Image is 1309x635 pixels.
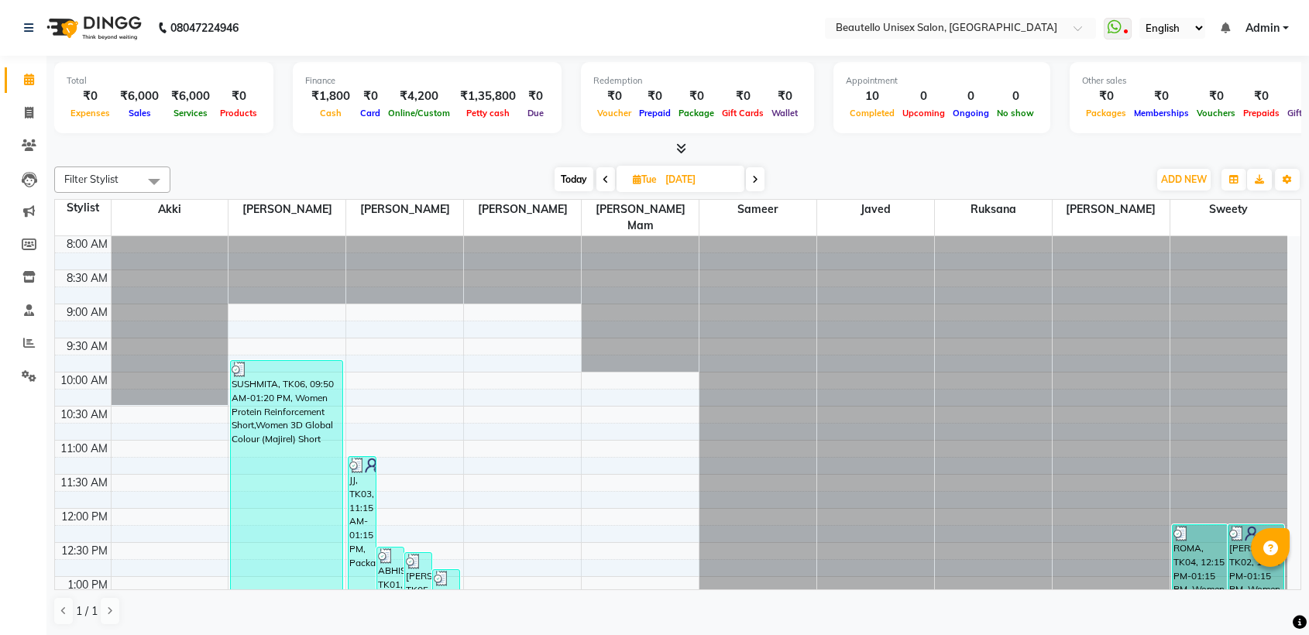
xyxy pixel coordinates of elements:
[675,108,718,118] span: Package
[57,475,111,491] div: 11:30 AM
[57,407,111,423] div: 10:30 AM
[1082,88,1130,105] div: ₹0
[305,74,549,88] div: Finance
[316,108,345,118] span: Cash
[524,108,548,118] span: Due
[216,108,261,118] span: Products
[1157,169,1211,190] button: ADD NEW
[170,6,239,50] b: 08047224946
[582,200,699,235] span: [PERSON_NAME] Mam
[462,108,514,118] span: Petty cash
[593,108,635,118] span: Voucher
[949,88,993,105] div: 0
[231,361,342,596] div: SUSHMITA, TK06, 09:50 AM-01:20 PM, Women Protein Reinforcement Short,Women 3D Global Colour (Maji...
[405,553,431,596] div: [PERSON_NAME], TK05, 12:40 PM-01:20 PM, Haircut & [PERSON_NAME]
[125,108,155,118] span: Sales
[718,108,768,118] span: Gift Cards
[216,88,261,105] div: ₹0
[522,88,549,105] div: ₹0
[114,88,165,105] div: ₹6,000
[64,173,119,185] span: Filter Stylist
[1193,108,1239,118] span: Vouchers
[1053,200,1170,219] span: [PERSON_NAME]
[1173,525,1228,590] div: ROMA, TK04, 12:15 PM-01:15 PM, Women Hairwash Short
[1239,88,1283,105] div: ₹0
[846,108,898,118] span: Completed
[67,74,261,88] div: Total
[635,108,675,118] span: Prepaid
[1130,88,1193,105] div: ₹0
[165,88,216,105] div: ₹6,000
[1245,20,1280,36] span: Admin
[346,200,463,219] span: [PERSON_NAME]
[64,236,111,252] div: 8:00 AM
[64,338,111,355] div: 9:30 AM
[898,108,949,118] span: Upcoming
[1239,108,1283,118] span: Prepaids
[935,200,1052,219] span: Ruksana
[58,509,111,525] div: 12:00 PM
[67,88,114,105] div: ₹0
[898,88,949,105] div: 0
[846,74,1038,88] div: Appointment
[593,88,635,105] div: ₹0
[718,88,768,105] div: ₹0
[1161,173,1207,185] span: ADD NEW
[67,108,114,118] span: Expenses
[817,200,934,219] span: Javed
[40,6,146,50] img: logo
[699,200,816,219] span: Sameer
[1193,88,1239,105] div: ₹0
[661,168,738,191] input: 2025-09-30
[433,570,459,602] div: [PERSON_NAME], TK07, 12:55 PM-01:25 PM, Haircut
[993,108,1038,118] span: No show
[356,108,384,118] span: Card
[57,441,111,457] div: 11:00 AM
[1170,200,1287,219] span: Sweety
[356,88,384,105] div: ₹0
[384,88,454,105] div: ₹4,200
[768,88,802,105] div: ₹0
[57,372,111,389] div: 10:00 AM
[349,457,375,590] div: JJ, TK03, 11:15 AM-01:15 PM, Package
[1228,525,1283,590] div: [PERSON_NAME], TK02, 12:15 PM-01:15 PM, Women Cure Medium
[170,108,211,118] span: Services
[112,200,228,219] span: Akki
[555,167,593,191] span: Today
[55,200,111,216] div: Stylist
[377,547,404,590] div: ABHISHEK, TK01, 12:35 PM-01:15 PM, Haircut & [PERSON_NAME]
[228,200,345,219] span: [PERSON_NAME]
[464,200,581,219] span: [PERSON_NAME]
[846,88,898,105] div: 10
[58,543,111,559] div: 12:30 PM
[64,304,111,321] div: 9:00 AM
[629,173,661,185] span: Tue
[64,270,111,287] div: 8:30 AM
[593,74,802,88] div: Redemption
[1130,108,1193,118] span: Memberships
[768,108,802,118] span: Wallet
[384,108,454,118] span: Online/Custom
[993,88,1038,105] div: 0
[635,88,675,105] div: ₹0
[64,577,111,593] div: 1:00 PM
[675,88,718,105] div: ₹0
[454,88,522,105] div: ₹1,35,800
[1082,108,1130,118] span: Packages
[76,603,98,620] span: 1 / 1
[949,108,993,118] span: Ongoing
[305,88,356,105] div: ₹1,800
